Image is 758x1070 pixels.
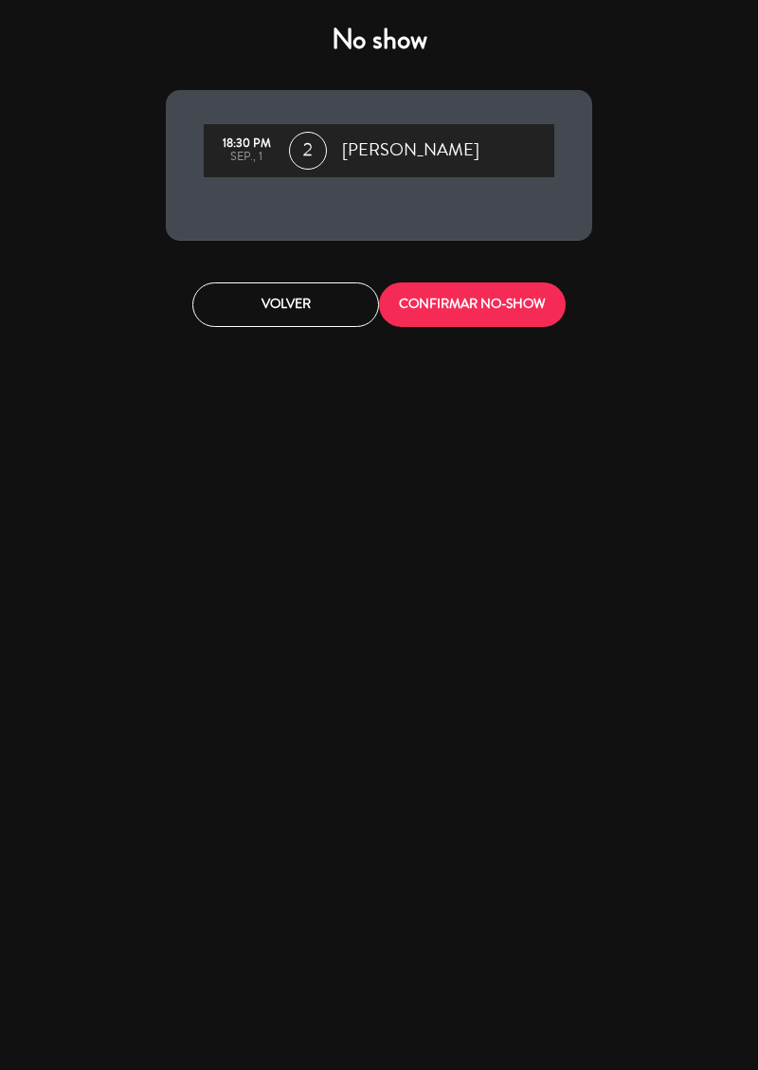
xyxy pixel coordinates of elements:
span: [PERSON_NAME] [342,136,479,165]
h4: No show [166,23,592,57]
button: CONFIRMAR NO-SHOW [379,282,566,327]
span: 2 [289,132,327,170]
div: 18:30 PM [213,137,280,151]
button: Volver [192,282,379,327]
div: sep., 1 [213,151,280,164]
